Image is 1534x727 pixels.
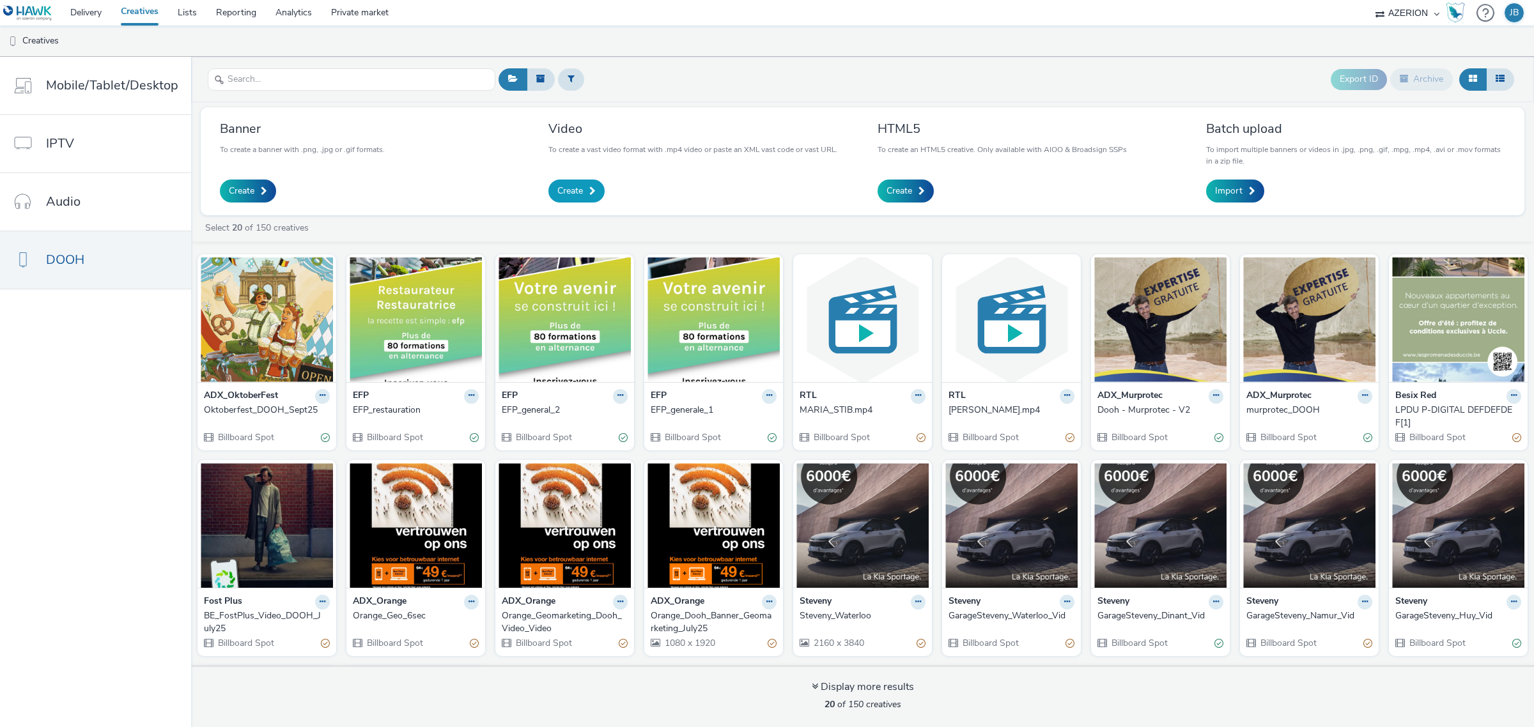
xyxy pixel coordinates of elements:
[1459,68,1487,90] button: Grid
[1097,609,1223,622] a: GarageSteveny_Dinant_Vid
[470,636,479,650] div: Partially valid
[1363,431,1372,444] div: Valid
[825,698,901,710] span: of 150 creatives
[945,463,1078,588] img: GarageSteveny_Waterloo_Vid visual
[1395,609,1516,622] div: GarageSteveny_Huy_Vid
[1363,636,1372,650] div: Partially valid
[1246,404,1367,417] div: murprotec_DOOH
[515,637,572,649] span: Billboard Spot
[502,404,623,417] div: EFP_general_2
[353,404,479,417] a: EFP_restauration
[1097,389,1163,404] strong: ADX_Murprotec
[651,404,771,417] div: EFP_generale_1
[1246,389,1312,404] strong: ADX_Murprotec
[499,463,631,588] img: Orange_Geomarketing_Dooh_Video_Video visual
[220,120,385,137] h3: Banner
[800,404,926,417] a: MARIA_STIB.mp4
[220,144,385,155] p: To create a banner with .png, .jpg or .gif formats.
[878,120,1127,137] h3: HTML5
[1246,609,1367,622] div: GarageSteveny_Namur_Vid
[366,431,423,443] span: Billboard Spot
[204,609,325,636] div: BE_FostPlus_Video_DOOH_July25
[353,404,474,417] div: EFP_restauration
[353,609,479,622] a: Orange_Geo_6sec
[1094,257,1227,382] img: Dooh - Murprotec - V2 visual
[800,389,817,404] strong: RTL
[1392,463,1524,588] img: GarageSteveny_Huy_Vid visual
[800,609,920,622] div: Steveny_Waterloo
[229,185,254,197] span: Create
[350,463,482,588] img: Orange_Geo_6sec visual
[1097,595,1129,609] strong: Steveny
[1110,431,1168,443] span: Billboard Spot
[1065,636,1074,650] div: Partially valid
[1408,637,1466,649] span: Billboard Spot
[353,609,474,622] div: Orange_Geo_6sec
[548,120,837,137] h3: Video
[647,257,780,382] img: EFP_generale_1 visual
[1097,404,1218,417] div: Dooh - Murprotec - V2
[321,431,330,444] div: Valid
[878,144,1127,155] p: To create an HTML5 creative. Only available with AIOO & Broadsign SSPs
[1395,609,1521,622] a: GarageSteveny_Huy_Vid
[1486,68,1514,90] button: Table
[651,389,667,404] strong: EFP
[961,431,1019,443] span: Billboard Spot
[46,250,84,269] span: DOOH
[208,68,495,91] input: Search...
[1097,609,1218,622] div: GarageSteveny_Dinant_Vid
[796,257,929,382] img: MARIA_STIB.mp4 visual
[204,595,242,609] strong: Fost Plus
[1446,3,1470,23] a: Hawk Academy
[548,180,605,203] a: Create
[663,637,715,649] span: 1080 x 1920
[1259,637,1317,649] span: Billboard Spot
[647,463,780,588] img: Orange_Dooh_Banner_Geomarketing_July25 visual
[502,389,518,404] strong: EFP
[350,257,482,382] img: EFP_restauration visual
[663,431,721,443] span: Billboard Spot
[557,185,583,197] span: Create
[204,404,325,417] div: Oktoberfest_DOOH_Sept25
[502,404,628,417] a: EFP_general_2
[353,389,369,404] strong: EFP
[1243,257,1375,382] img: murprotec_DOOH visual
[3,5,52,21] img: undefined Logo
[1395,389,1436,404] strong: Besix Red
[1246,609,1372,622] a: GarageSteveny_Namur_Vid
[1243,463,1375,588] img: GarageSteveny_Namur_Vid visual
[1097,404,1223,417] a: Dooh - Murprotec - V2
[1395,404,1516,430] div: LPDU P-DIGITAL DEFDEFDEF[1]
[46,192,81,211] span: Audio
[204,389,278,404] strong: ADX_OktoberFest
[1512,431,1521,444] div: Partially valid
[1206,144,1505,167] p: To import multiple banners or videos in .jpg, .png, .gif, .mpg, .mp4, .avi or .mov formats in a z...
[945,257,1078,382] img: DAVID_STIB.mp4 visual
[1110,637,1168,649] span: Billboard Spot
[917,431,926,444] div: Partially valid
[651,609,777,636] a: Orange_Dooh_Banner_Geomarketing_July25
[1246,404,1372,417] a: murprotec_DOOH
[812,680,914,694] div: Display more results
[217,637,274,649] span: Billboard Spot
[887,185,912,197] span: Create
[1512,636,1521,650] div: Valid
[1446,3,1465,23] div: Hawk Academy
[1392,257,1524,382] img: LPDU P-DIGITAL DEFDEFDEF[1] visual
[619,636,628,650] div: Partially valid
[1215,185,1243,197] span: Import
[800,609,926,622] a: Steveny_Waterloo
[796,463,929,588] img: Steveny_Waterloo visual
[470,431,479,444] div: Valid
[1246,595,1278,609] strong: Steveny
[6,35,19,48] img: dooh
[1331,69,1387,89] button: Export ID
[651,404,777,417] a: EFP_generale_1
[502,609,623,636] div: Orange_Geomarketing_Dooh_Video_Video
[499,257,631,382] img: EFP_general_2 visual
[651,595,704,609] strong: ADX_Orange
[651,609,771,636] div: Orange_Dooh_Banner_Geomarketing_July25
[201,463,333,588] img: BE_FostPlus_Video_DOOH_July25 visual
[768,431,777,444] div: Valid
[1395,595,1427,609] strong: Steveny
